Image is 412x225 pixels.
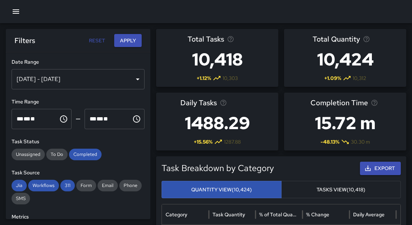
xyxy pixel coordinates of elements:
button: Choose time, selected time is 11:59 PM [129,112,144,126]
h3: 10,418 [188,45,247,74]
svg: Average number of tasks per day in the selected period, compared to the previous period. [220,99,227,106]
h6: Filters [14,35,35,46]
h3: 1488.29 [180,109,254,137]
div: Task Quantity [213,211,245,218]
div: Phone [119,180,142,191]
span: Minutes [23,116,30,122]
span: Hours [90,116,96,122]
span: Meridiem [103,116,108,122]
span: Meridiem [30,116,35,122]
div: Completed [69,149,102,160]
span: Email [98,182,118,189]
div: Unassigned [12,149,45,160]
h5: Task Breakdown by Category [162,162,340,174]
div: Jia [12,180,27,191]
button: Choose time, selected time is 12:00 AM [56,112,71,126]
span: SMS [12,195,30,202]
div: Form [76,180,96,191]
span: Minutes [96,116,103,122]
span: Form [76,182,96,189]
span: -48.13 % [321,138,339,145]
span: Completed [69,151,102,158]
span: 311 [60,182,75,189]
span: + 15.56 % [194,138,213,145]
button: Export [360,162,401,175]
span: Phone [119,182,142,189]
span: Unassigned [12,151,45,158]
span: Completion Time [310,97,368,109]
h3: 15.72 m [310,109,380,137]
svg: Total task quantity in the selected period, compared to the previous period. [363,35,370,43]
button: Reset [85,34,108,47]
span: Daily Tasks [180,97,217,109]
span: To Do [46,151,68,158]
div: 311 [60,180,75,191]
h6: Task Status [12,138,145,146]
span: 10,303 [223,75,238,82]
span: Workflows [28,182,59,189]
div: Category [166,211,187,218]
span: 30.30 m [351,138,370,145]
span: Jia [12,182,27,189]
span: Total Quantity [313,33,360,45]
h3: 10,424 [313,45,378,74]
span: Total Tasks [188,33,224,45]
svg: Total number of tasks in the selected period, compared to the previous period. [227,35,234,43]
h6: Metrics [12,213,145,221]
span: 10,312 [353,75,366,82]
div: % Change [306,211,329,218]
span: Hours [17,116,23,122]
button: Quantity View(10,424) [162,181,282,199]
span: 1287.88 [224,138,241,145]
div: % of Total Quantity [259,211,298,218]
h6: Task Source [12,169,145,177]
div: SMS [12,193,30,204]
span: + 1.09 % [324,75,341,82]
button: Apply [114,34,142,47]
div: Workflows [28,180,59,191]
svg: Average time taken to complete tasks in the selected period, compared to the previous period. [371,99,378,106]
div: [DATE] - [DATE] [12,69,145,89]
span: + 1.12 % [197,75,211,82]
h6: Time Range [12,98,145,106]
div: Daily Average [353,211,385,218]
div: Email [98,180,118,191]
div: To Do [46,149,68,160]
button: Tasks View(10,418) [281,181,401,199]
h6: Date Range [12,58,145,66]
